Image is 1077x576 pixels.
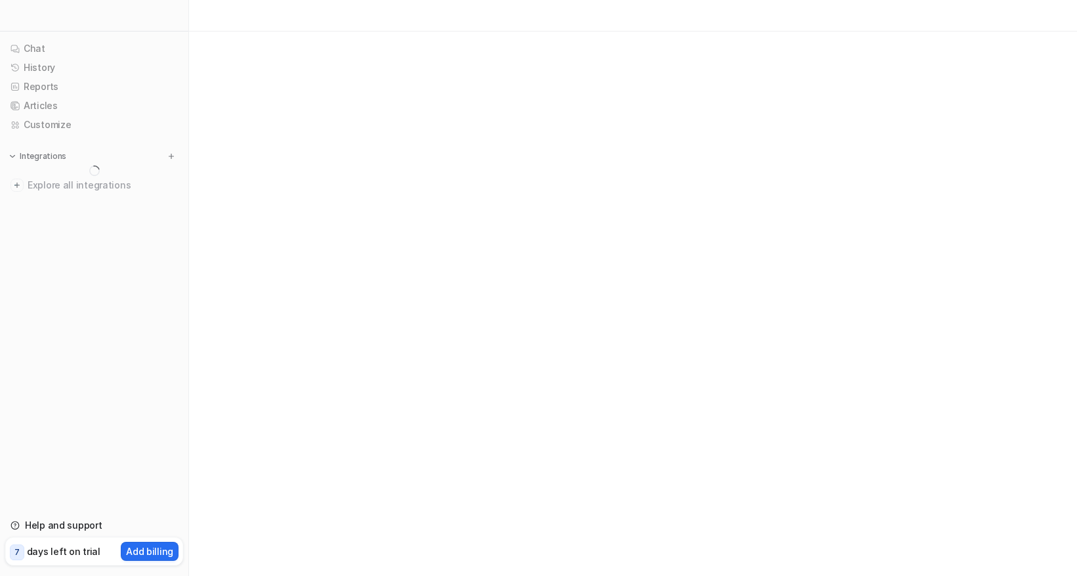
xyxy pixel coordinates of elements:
button: Add billing [121,542,179,561]
a: Articles [5,97,183,115]
p: days left on trial [27,544,100,558]
a: Explore all integrations [5,176,183,194]
span: Explore all integrations [28,175,178,196]
a: Chat [5,39,183,58]
img: expand menu [8,152,17,161]
p: Add billing [126,544,173,558]
a: History [5,58,183,77]
p: Integrations [20,151,66,162]
a: Reports [5,78,183,96]
img: explore all integrations [11,179,24,192]
img: menu_add.svg [167,152,176,161]
a: Customize [5,116,183,134]
button: Integrations [5,150,70,163]
a: Help and support [5,516,183,535]
p: 7 [14,546,20,558]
